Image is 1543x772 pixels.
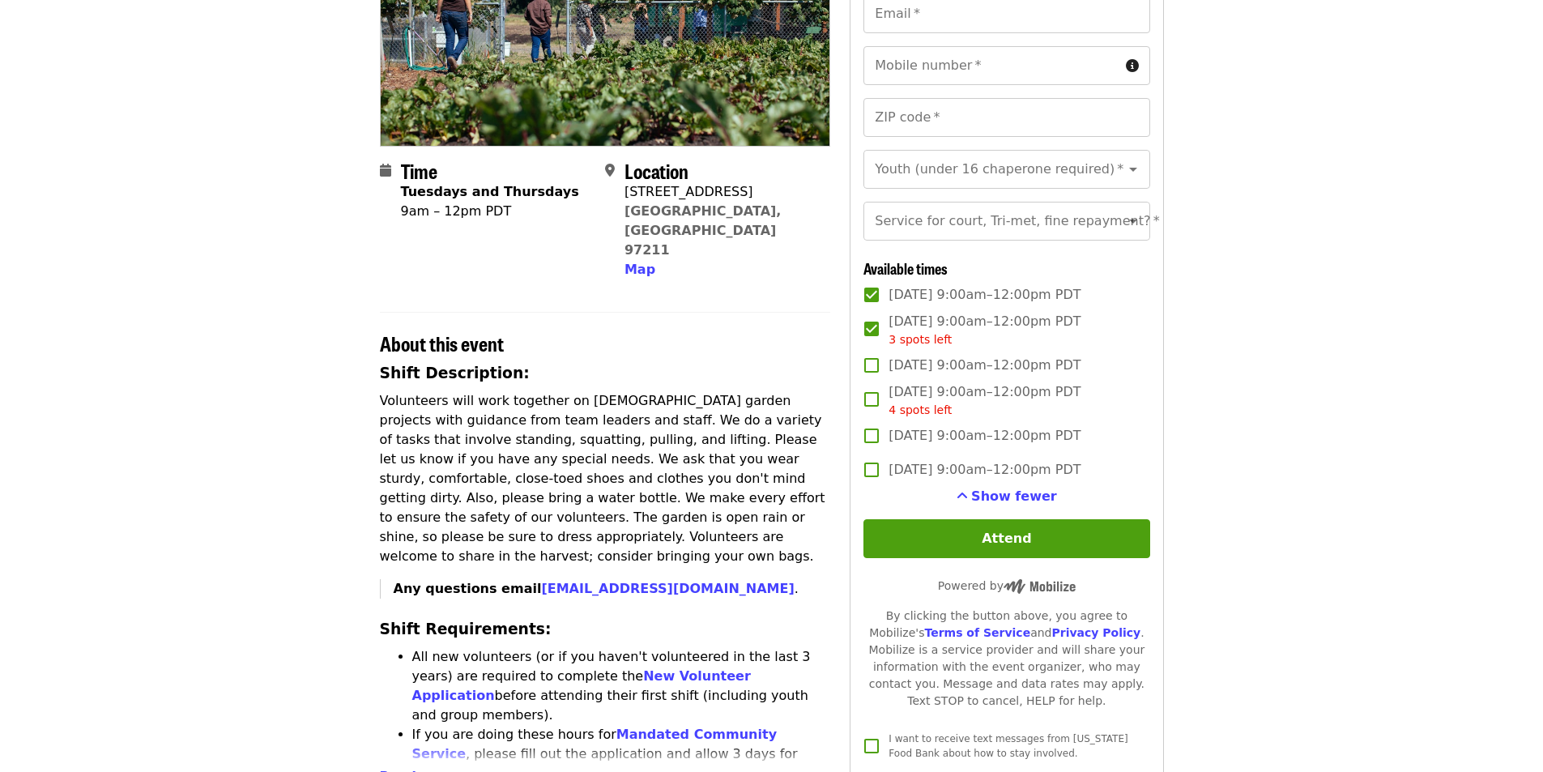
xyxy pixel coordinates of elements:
[889,426,1081,446] span: [DATE] 9:00am–12:00pm PDT
[889,312,1081,348] span: [DATE] 9:00am–12:00pm PDT
[624,262,655,277] span: Map
[924,626,1030,639] a: Terms of Service
[1122,210,1144,232] button: Open
[401,156,437,185] span: Time
[401,202,579,221] div: 9am – 12pm PDT
[889,733,1127,759] span: I want to receive text messages from [US_STATE] Food Bank about how to stay involved.
[380,621,552,638] strong: Shift Requirements:
[863,608,1149,710] div: By clicking the button above, you agree to Mobilize's and . Mobilize is a service provider and wi...
[401,184,579,199] strong: Tuesdays and Thursdays
[605,163,615,178] i: map-marker-alt icon
[889,382,1081,419] span: [DATE] 9:00am–12:00pm PDT
[624,156,688,185] span: Location
[624,203,782,258] a: [GEOGRAPHIC_DATA], [GEOGRAPHIC_DATA] 97211
[1122,158,1144,181] button: Open
[624,260,655,279] button: Map
[889,460,1081,480] span: [DATE] 9:00am–12:00pm PDT
[380,163,391,178] i: calendar icon
[971,488,1057,504] span: Show fewer
[957,487,1057,506] button: See more timeslots
[380,391,831,566] p: Volunteers will work together on [DEMOGRAPHIC_DATA] garden projects with guidance from team leade...
[380,329,504,357] span: About this event
[394,579,831,599] p: .
[1126,58,1139,74] i: circle-info icon
[938,579,1076,592] span: Powered by
[380,365,530,382] strong: Shift Description:
[863,46,1119,85] input: Mobile number
[1051,626,1140,639] a: Privacy Policy
[1004,579,1076,594] img: Powered by Mobilize
[624,182,817,202] div: [STREET_ADDRESS]
[412,668,751,703] a: New Volunteer Application
[541,581,794,596] a: [EMAIL_ADDRESS][DOMAIN_NAME]
[889,285,1081,305] span: [DATE] 9:00am–12:00pm PDT
[394,581,795,596] strong: Any questions email
[863,519,1149,558] button: Attend
[863,98,1149,137] input: ZIP code
[863,258,948,279] span: Available times
[889,356,1081,375] span: [DATE] 9:00am–12:00pm PDT
[889,403,952,416] span: 4 spots left
[889,333,952,346] span: 3 spots left
[412,647,831,725] li: All new volunteers (or if you haven't volunteered in the last 3 years) are required to complete t...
